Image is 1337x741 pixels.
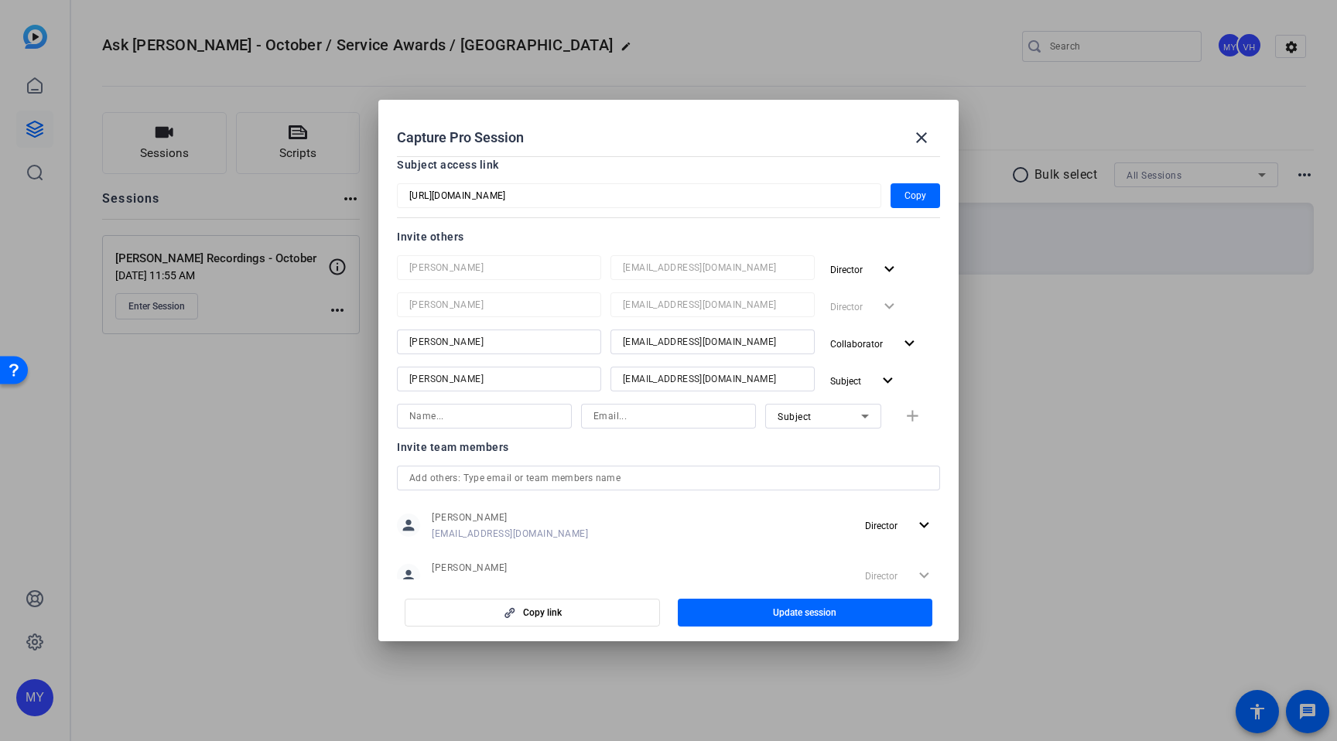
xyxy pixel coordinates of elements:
[523,606,562,619] span: Copy link
[878,371,898,391] mat-icon: expand_more
[405,599,660,627] button: Copy link
[397,119,940,156] div: Capture Pro Session
[409,370,589,388] input: Name...
[865,521,898,531] span: Director
[678,599,933,627] button: Update session
[623,295,802,314] input: Email...
[409,407,559,425] input: Name...
[880,260,899,279] mat-icon: expand_more
[432,528,588,540] span: [EMAIL_ADDRESS][DOMAIN_NAME]
[824,255,905,283] button: Director
[409,258,589,277] input: Name...
[900,334,919,353] mat-icon: expand_more
[830,376,861,387] span: Subject
[912,128,931,147] mat-icon: close
[397,564,420,587] mat-icon: person
[409,333,589,351] input: Name...
[824,330,925,357] button: Collaborator
[830,265,863,275] span: Director
[623,258,802,277] input: Email...
[432,562,588,574] span: [PERSON_NAME]
[409,295,589,314] input: Name...
[830,339,883,350] span: Collaborator
[824,367,904,394] button: Subject
[409,186,869,205] input: Session OTP
[623,333,802,351] input: Email...
[397,227,940,246] div: Invite others
[432,511,588,524] span: [PERSON_NAME]
[409,469,928,487] input: Add others: Type email or team members name
[397,438,940,456] div: Invite team members
[397,514,420,537] mat-icon: person
[397,155,940,174] div: Subject access link
[432,578,588,590] span: [EMAIL_ADDRESS][DOMAIN_NAME]
[904,186,926,205] span: Copy
[773,606,836,619] span: Update session
[891,183,940,208] button: Copy
[778,411,812,422] span: Subject
[593,407,744,425] input: Email...
[859,511,940,539] button: Director
[915,516,934,535] mat-icon: expand_more
[623,370,802,388] input: Email...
